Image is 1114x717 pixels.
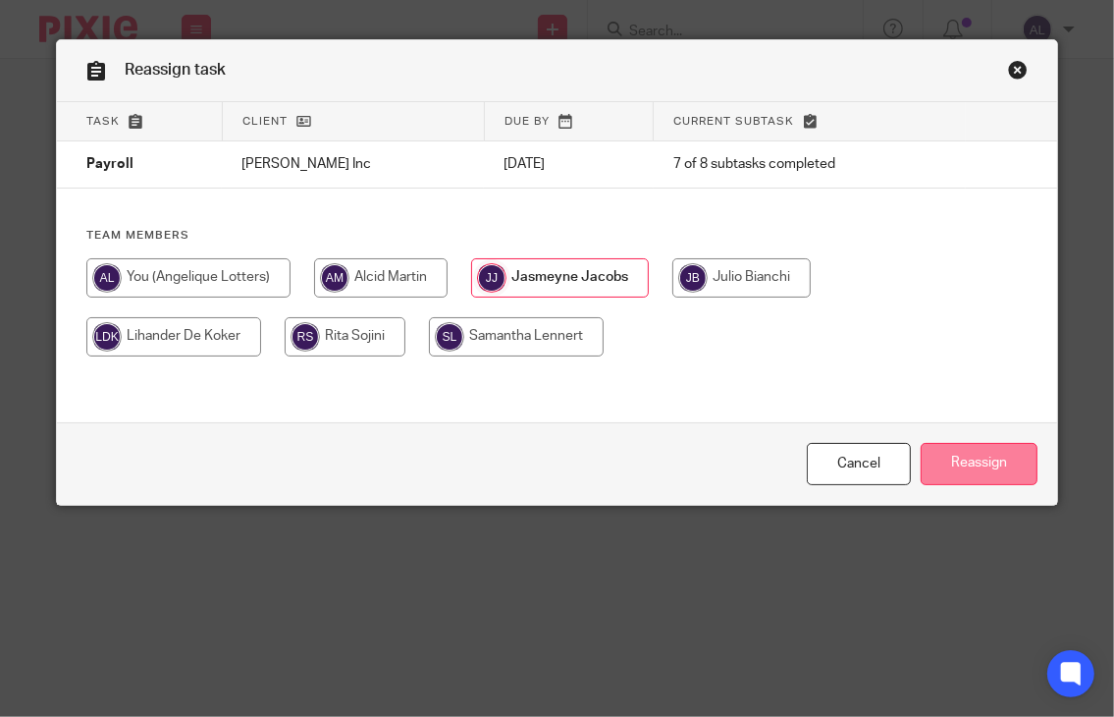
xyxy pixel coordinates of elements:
span: Current subtask [673,116,794,127]
td: 7 of 8 subtasks completed [654,141,966,189]
p: [PERSON_NAME] Inc [241,154,464,174]
span: Payroll [86,158,133,172]
span: Client [242,116,288,127]
a: Close this dialog window [807,443,911,485]
span: Reassign task [125,62,226,78]
input: Reassign [921,443,1037,485]
h4: Team members [86,228,1029,244]
a: Close this dialog window [1008,60,1028,86]
p: [DATE] [504,154,633,174]
span: Due by [504,116,550,127]
span: Task [86,116,120,127]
